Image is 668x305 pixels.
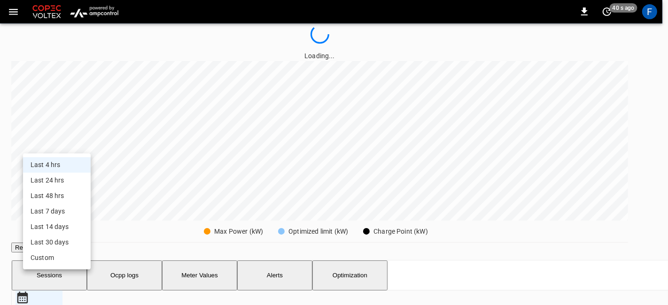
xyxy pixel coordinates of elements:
li: Custom [23,250,91,266]
li: Last 48 hrs [23,188,91,204]
li: Last 4 hrs [23,157,91,173]
li: Last 7 days [23,204,91,219]
li: Last 30 days [23,235,91,250]
li: Last 14 days [23,219,91,235]
li: Last 24 hrs [23,173,91,188]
